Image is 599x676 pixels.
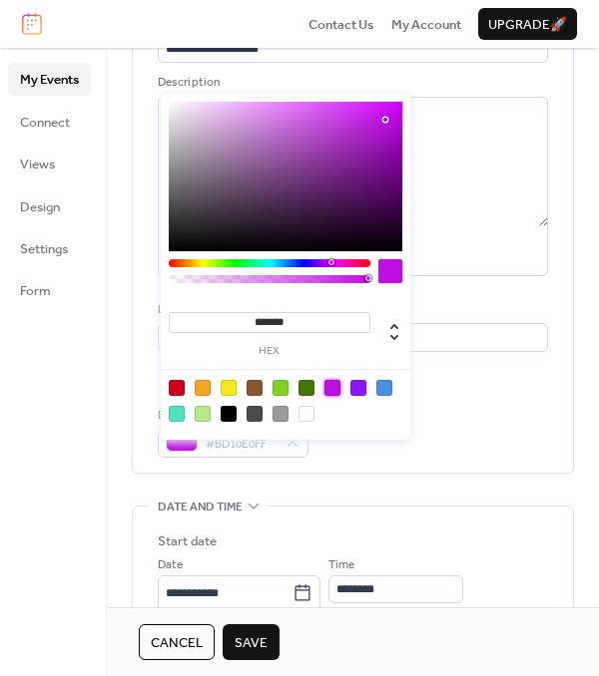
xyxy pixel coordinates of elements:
div: #D0021B [169,380,185,396]
span: Date and time [158,498,243,517]
span: My Account [391,15,461,35]
div: #4A90E2 [376,380,392,396]
div: #FFFFFF [299,406,314,422]
div: Event color [158,406,304,426]
div: Start date [158,531,217,551]
button: Upgrade🚀 [478,8,577,40]
span: My Events [20,70,79,90]
div: #F5A623 [195,380,211,396]
a: My Account [391,14,461,34]
a: Form [8,274,91,306]
a: Contact Us [308,14,374,34]
span: Upgrade 🚀 [488,15,567,35]
span: Save [235,633,268,653]
div: #BD10E0 [324,380,340,396]
div: #B8E986 [195,406,211,422]
div: Location [158,300,544,320]
a: Connect [8,106,91,138]
a: My Events [8,63,91,95]
a: Settings [8,232,91,264]
div: #8B572A [247,380,263,396]
span: Contact Us [308,15,374,35]
div: Description [158,73,544,93]
div: #000000 [221,406,237,422]
span: Views [20,155,55,174]
button: Cancel [139,624,215,660]
div: #9013FE [350,380,366,396]
a: Design [8,190,91,222]
span: Design [20,197,60,217]
button: Save [223,624,280,660]
div: #7ED321 [273,380,289,396]
a: Views [8,148,91,179]
span: Time [328,555,354,575]
div: #9B9B9B [273,406,289,422]
img: logo [22,13,42,35]
div: #417505 [299,380,314,396]
span: Date [158,555,183,575]
span: Connect [20,113,70,133]
div: #F8E71C [221,380,237,396]
span: #BD10E0FF [206,435,277,455]
span: Cancel [151,633,203,653]
span: Settings [20,239,68,259]
span: Form [20,281,51,301]
label: hex [169,346,370,357]
div: #4A4A4A [247,406,263,422]
div: #50E3C2 [169,406,185,422]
